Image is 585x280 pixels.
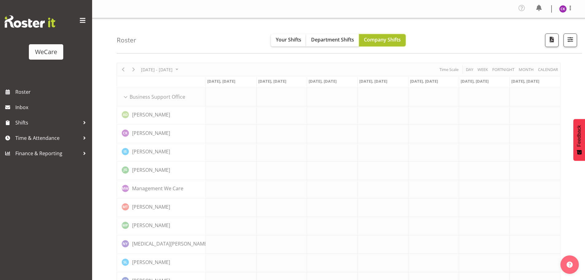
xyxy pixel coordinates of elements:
[15,103,89,112] span: Inbox
[364,36,401,43] span: Company Shifts
[15,87,89,97] span: Roster
[306,34,359,46] button: Department Shifts
[545,34,559,47] button: Download a PDF of the roster according to the set date range.
[5,15,55,28] img: Rosterit website logo
[15,149,80,158] span: Finance & Reporting
[276,36,301,43] span: Your Shifts
[117,37,136,44] h4: Roster
[15,118,80,127] span: Shifts
[15,133,80,143] span: Time & Attendance
[271,34,306,46] button: Your Shifts
[311,36,354,43] span: Department Shifts
[359,34,406,46] button: Company Shifts
[35,47,57,57] div: WeCare
[567,262,573,268] img: help-xxl-2.png
[576,125,582,147] span: Feedback
[559,5,567,13] img: chloe-kim10479.jpg
[573,119,585,161] button: Feedback - Show survey
[564,34,577,47] button: Filter Shifts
